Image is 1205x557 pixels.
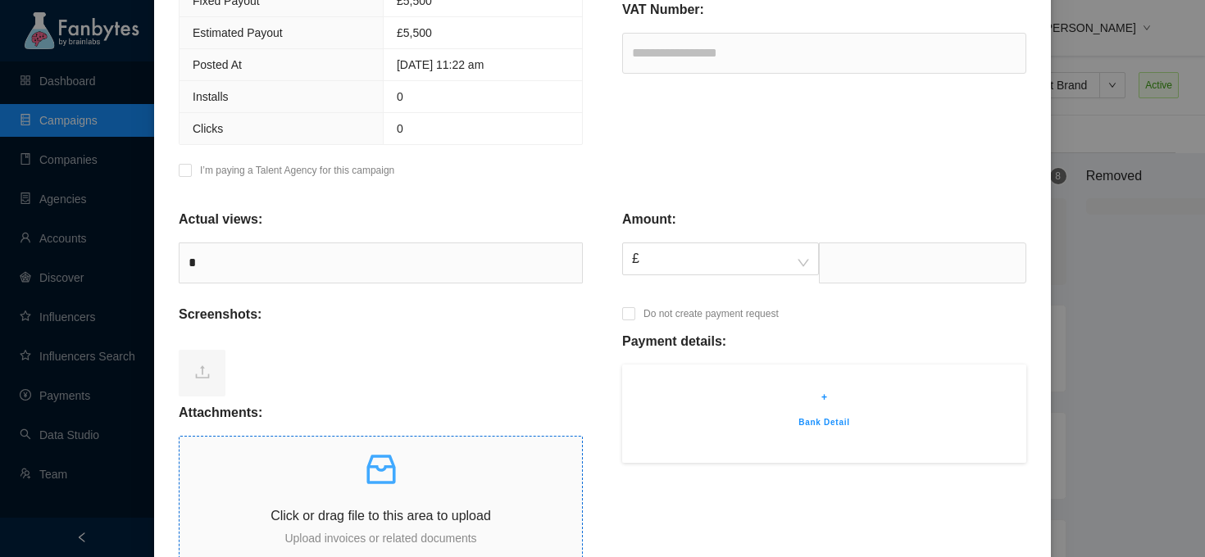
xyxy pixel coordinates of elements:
[179,210,262,229] p: Actual views:
[200,162,394,179] p: I’m paying a Talent Agency for this campaign
[179,305,261,324] p: Screenshots:
[361,450,401,489] span: inbox
[179,403,262,423] p: Attachments:
[622,210,676,229] p: Amount:
[193,122,223,135] span: Clicks
[397,26,432,39] span: £5,500
[397,58,484,71] span: [DATE] 11:22 am
[643,306,779,322] p: Do not create payment request
[193,58,242,71] span: Posted At
[622,332,726,351] p: Payment details:
[647,389,1002,405] p: +
[632,243,809,274] span: £
[397,90,403,103] span: 0
[193,90,229,103] span: Installs
[647,415,1002,430] p: Bank Detail
[180,505,582,526] p: Click or drag file to this area to upload
[180,529,582,547] p: Upload invoices or related documents
[193,26,283,39] span: Estimated Payout
[194,364,211,380] span: upload
[397,122,403,135] span: 0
